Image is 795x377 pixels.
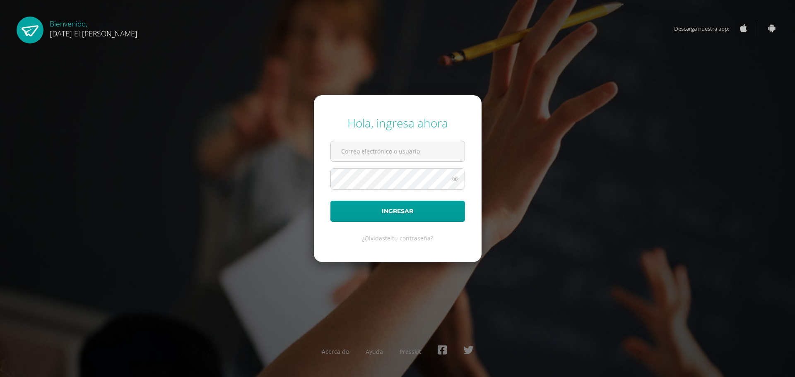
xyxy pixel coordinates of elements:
a: ¿Olvidaste tu contraseña? [362,234,433,242]
div: Hola, ingresa ahora [330,115,465,131]
button: Ingresar [330,201,465,222]
span: Descarga nuestra app: [674,21,737,36]
span: [DATE] El [PERSON_NAME] [50,29,137,38]
a: Ayuda [366,348,383,355]
input: Correo electrónico o usuario [331,141,465,161]
div: Bienvenido, [50,17,137,38]
a: Presskit [400,348,421,355]
a: Acerca de [322,348,349,355]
